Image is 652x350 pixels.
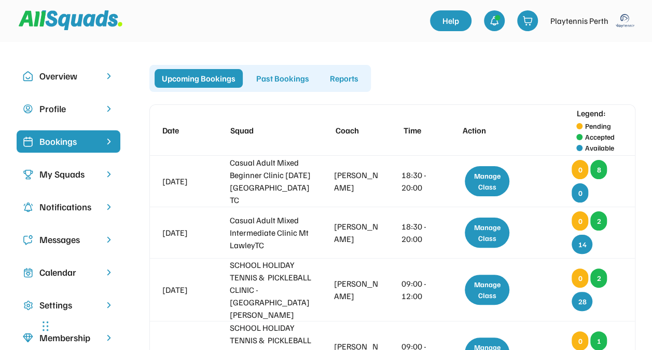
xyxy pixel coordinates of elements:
div: SCHOOL HOLIDAY TENNIS & PICKLEBALL CLINIC - [GEOGRAPHIC_DATA][PERSON_NAME] [230,259,313,321]
div: Messages [39,233,98,247]
div: Legend: [576,107,605,119]
img: Icon%20copy%207.svg [23,267,33,278]
div: 09:00 - 12:00 [401,277,438,302]
div: Casual Adult Mixed Intermediate Clinic Mt LawleyTC [230,214,313,251]
div: Available [585,142,614,153]
div: 2 [590,268,607,288]
div: Action [463,124,518,137]
img: chevron-right.svg [104,71,114,81]
div: Squad [230,124,313,137]
img: chevron-right.svg [104,300,114,310]
div: 18:30 - 20:00 [401,220,438,245]
div: Date [162,124,209,137]
div: Manage Class [465,275,509,305]
div: Membership [39,331,98,345]
div: Time [404,124,440,137]
img: chevron-right%20copy%203.svg [104,137,114,146]
div: 2 [590,211,607,231]
div: 0 [572,160,588,179]
img: chevron-right.svg [104,202,114,212]
div: [PERSON_NAME] [334,277,380,302]
img: Icon%20copy%203.svg [23,169,33,180]
div: Upcoming Bookings [155,69,243,88]
img: chevron-right.svg [104,104,114,114]
img: Icon%20copy%204.svg [23,202,33,212]
div: Past Bookings [249,69,316,88]
div: Settings [39,298,98,312]
img: Icon%20copy%2010.svg [23,71,33,82]
div: 0 [572,268,588,288]
div: [DATE] [162,175,209,187]
div: Casual Adult Mixed Beginner Clinic [DATE] [GEOGRAPHIC_DATA] TC [230,156,313,206]
img: bell-03%20%281%29.svg [489,16,500,26]
div: Overview [39,69,98,83]
div: Manage Class [465,218,509,248]
img: shopping-cart-01%20%281%29.svg [522,16,533,26]
div: Pending [585,120,611,131]
div: Bookings [39,134,98,149]
div: 8 [590,160,607,179]
div: 28 [572,292,592,311]
div: Profile [39,102,98,116]
div: Calendar [39,265,98,279]
img: chevron-right.svg [104,333,114,343]
a: Help [430,10,471,31]
div: 0 [572,183,588,203]
div: Reports [323,69,366,88]
div: 0 [572,211,588,231]
img: Squad%20Logo.svg [19,10,122,30]
div: [DATE] [162,226,209,239]
img: chevron-right.svg [104,235,114,245]
div: Playtennis Perth [550,15,608,27]
img: chevron-right.svg [104,267,114,277]
div: Notifications [39,200,98,214]
div: [PERSON_NAME] [334,220,380,245]
div: [PERSON_NAME] [334,169,380,194]
div: 18:30 - 20:00 [401,169,438,194]
div: [DATE] [162,284,209,296]
div: My Squads [39,167,98,181]
img: chevron-right.svg [104,169,114,179]
img: user-circle.svg [23,104,33,114]
div: Accepted [585,131,614,142]
div: Coach [336,124,382,137]
div: 14 [572,235,592,254]
img: Icon%20%2819%29.svg [23,137,33,147]
div: Manage Class [465,166,509,196]
img: Icon%20copy%205.svg [23,235,33,245]
img: playtennis%20blue%20logo%201.png [615,10,635,31]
